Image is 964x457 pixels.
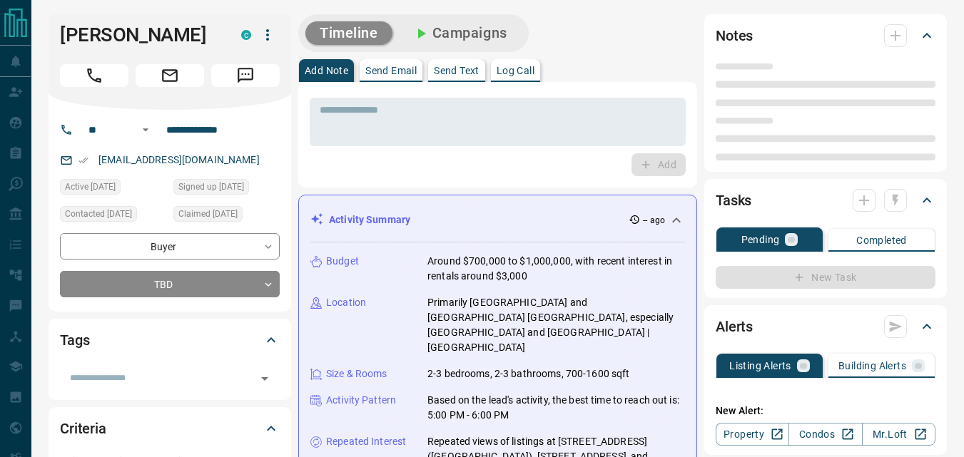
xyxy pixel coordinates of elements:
[862,423,935,446] a: Mr.Loft
[136,64,204,87] span: Email
[65,180,116,194] span: Active [DATE]
[173,206,280,226] div: Wed Oct 01 2025
[60,411,280,446] div: Criteria
[398,21,522,45] button: Campaigns
[434,66,480,76] p: Send Text
[60,24,220,46] h1: [PERSON_NAME]
[98,154,260,165] a: [EMAIL_ADDRESS][DOMAIN_NAME]
[173,179,280,199] div: Sun May 14 2017
[60,417,106,440] h2: Criteria
[427,366,630,381] p: 2-3 bedrooms, 2-3 bathrooms, 700-1600 sqft
[643,214,665,227] p: -- ago
[326,393,396,408] p: Activity Pattern
[716,183,935,217] div: Tasks
[788,423,862,446] a: Condos
[326,295,366,310] p: Location
[716,19,935,53] div: Notes
[241,30,251,40] div: condos.ca
[137,121,154,138] button: Open
[178,207,238,221] span: Claimed [DATE]
[716,404,935,419] p: New Alert:
[427,295,685,355] p: Primarily [GEOGRAPHIC_DATA] and [GEOGRAPHIC_DATA] [GEOGRAPHIC_DATA], especially [GEOGRAPHIC_DATA]...
[305,66,348,76] p: Add Note
[211,64,280,87] span: Message
[716,189,751,212] h2: Tasks
[60,329,89,351] h2: Tags
[427,393,685,423] p: Based on the lead's activity, the best time to reach out is: 5:00 PM - 6:00 PM
[60,64,128,87] span: Call
[716,423,789,446] a: Property
[716,309,935,344] div: Alerts
[60,206,166,226] div: Wed Oct 01 2025
[838,361,906,371] p: Building Alerts
[178,180,244,194] span: Signed up [DATE]
[60,271,280,297] div: TBD
[60,323,280,357] div: Tags
[326,366,387,381] p: Size & Rooms
[427,254,685,284] p: Around $700,000 to $1,000,000, with recent interest in rentals around $3,000
[716,24,753,47] h2: Notes
[310,207,685,233] div: Activity Summary-- ago
[741,235,780,245] p: Pending
[60,179,166,199] div: Mon Sep 29 2025
[326,434,406,449] p: Repeated Interest
[326,254,359,269] p: Budget
[365,66,417,76] p: Send Email
[60,233,280,260] div: Buyer
[65,207,132,221] span: Contacted [DATE]
[729,361,791,371] p: Listing Alerts
[497,66,534,76] p: Log Call
[716,315,753,338] h2: Alerts
[329,212,410,227] p: Activity Summary
[856,235,907,245] p: Completed
[78,155,88,165] svg: Email Verified
[305,21,392,45] button: Timeline
[255,369,275,389] button: Open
